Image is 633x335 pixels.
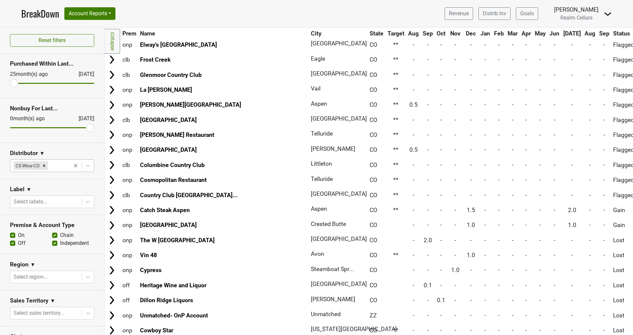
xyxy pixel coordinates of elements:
span: CO [370,192,377,198]
span: - [525,132,527,138]
span: - [539,56,541,63]
span: - [470,56,472,63]
span: - [498,56,500,63]
span: - [554,101,555,108]
span: - [440,162,442,168]
th: Aug: activate to sort column ascending [583,28,597,39]
span: - [470,86,472,93]
th: Name: activate to sort column ascending [139,28,309,39]
span: - [484,101,486,108]
span: CO [370,101,377,108]
span: - [571,132,573,138]
img: Arrow right [107,265,117,275]
span: - [603,101,605,108]
span: - [455,41,456,48]
a: [GEOGRAPHIC_DATA] [140,222,197,228]
button: Reset filters [10,34,94,47]
span: Telluride [311,176,333,182]
img: Arrow right [107,310,117,320]
span: - [484,192,486,198]
img: Arrow right [107,190,117,200]
span: - [498,41,500,48]
span: - [440,86,442,93]
th: Target: activate to sort column ascending [386,28,406,39]
span: - [603,86,605,93]
a: Collapse [105,29,120,54]
img: Arrow right [107,295,117,305]
span: - [554,162,555,168]
img: Arrow right [107,220,117,230]
span: - [413,72,414,78]
span: - [440,192,442,198]
a: Glenmoor Country Club [140,72,202,78]
span: - [498,86,500,93]
span: - [413,117,414,123]
span: - [413,86,414,93]
div: 25 month(s) ago [10,70,63,78]
span: CO [370,162,377,168]
td: clb [121,53,138,67]
span: - [455,132,456,138]
span: - [603,192,605,198]
span: - [512,162,514,168]
span: - [484,132,486,138]
a: Unmatched- OnP Account [140,312,208,319]
span: - [470,101,472,108]
span: [GEOGRAPHIC_DATA] [311,191,367,197]
span: - [571,117,573,123]
span: - [525,101,527,108]
a: Catch Steak Aspen [140,207,190,213]
span: - [427,117,429,123]
span: - [470,146,472,153]
span: Name [140,30,155,37]
span: - [539,192,541,198]
span: - [512,56,514,63]
div: [PERSON_NAME] [554,5,598,14]
td: onp [121,98,138,112]
a: Country Club [GEOGRAPHIC_DATA]... [140,192,238,198]
span: - [498,177,500,183]
img: Arrow right [107,250,117,260]
a: Vin 48 [140,252,157,258]
span: Aspen [311,100,327,107]
span: Eagle [311,55,325,62]
span: 0.5 [409,146,418,153]
span: - [571,41,573,48]
span: - [440,117,442,123]
span: ▼ [50,297,55,305]
span: - [603,177,605,183]
span: - [440,56,442,63]
th: Sep: activate to sort column ascending [421,28,435,39]
th: May: activate to sort column ascending [533,28,547,39]
a: Heritage Wine and Liquor [140,282,206,289]
a: Cosmopolitan Restaurant [140,177,207,183]
span: CO [370,207,377,213]
span: - [413,41,414,48]
span: - [554,117,555,123]
span: - [498,117,500,123]
span: - [440,177,442,183]
a: Elway's [GEOGRAPHIC_DATA] [140,41,217,48]
span: - [427,207,429,213]
span: - [603,146,605,153]
a: [GEOGRAPHIC_DATA] [140,146,197,153]
span: CO [370,56,377,63]
a: Distrib Inv [478,7,511,20]
span: - [512,146,514,153]
span: - [571,56,573,63]
span: - [589,56,591,63]
span: [PERSON_NAME] [311,145,355,152]
span: - [470,192,472,198]
img: Arrow right [107,235,117,245]
span: - [440,207,442,213]
a: [GEOGRAPHIC_DATA] [140,117,197,123]
span: - [589,192,591,198]
span: - [525,41,527,48]
span: - [455,207,456,213]
span: - [525,86,527,93]
span: - [484,41,486,48]
span: [GEOGRAPHIC_DATA] [311,70,367,77]
span: - [525,192,527,198]
span: - [525,56,527,63]
span: CO [370,86,377,93]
